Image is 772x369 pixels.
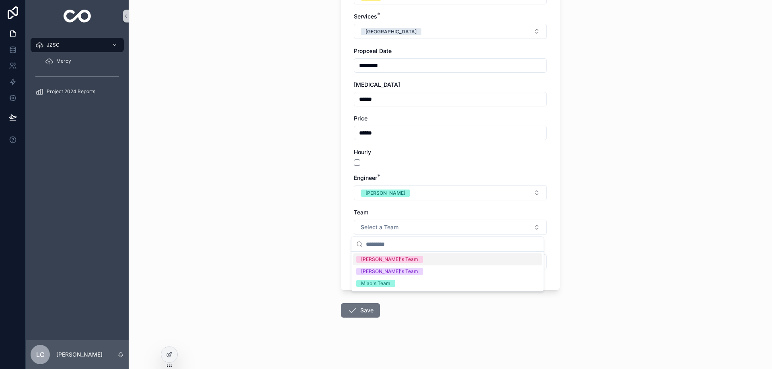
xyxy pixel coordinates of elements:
p: [PERSON_NAME] [56,351,103,359]
button: Save [341,303,380,318]
a: JZSC [31,38,124,52]
span: Hourly [354,149,371,155]
div: [PERSON_NAME] [365,190,405,197]
div: [GEOGRAPHIC_DATA] [365,28,417,35]
div: Suggestions [351,252,544,291]
span: Proposal Date [354,47,392,54]
span: JZSC [47,42,60,48]
span: Services [354,13,377,20]
span: Project 2024 Reports [47,88,95,95]
a: Project 2024 Reports [31,84,124,99]
button: Select Button [354,220,547,235]
span: Select a Team [361,223,398,231]
img: App logo [64,10,91,22]
span: Engineer [354,174,377,181]
span: Price [354,115,368,122]
div: [PERSON_NAME]'s Team [361,256,418,263]
div: scrollable content [26,32,129,109]
span: [MEDICAL_DATA] [354,81,400,88]
span: Team [354,209,368,216]
div: [PERSON_NAME]'s Team [361,268,418,275]
button: Select Button [354,185,547,200]
span: Mercy [56,58,71,64]
button: Select Button [354,24,547,39]
span: LC [36,350,45,359]
a: Mercy [40,54,124,68]
div: Miao's Team [361,280,390,287]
